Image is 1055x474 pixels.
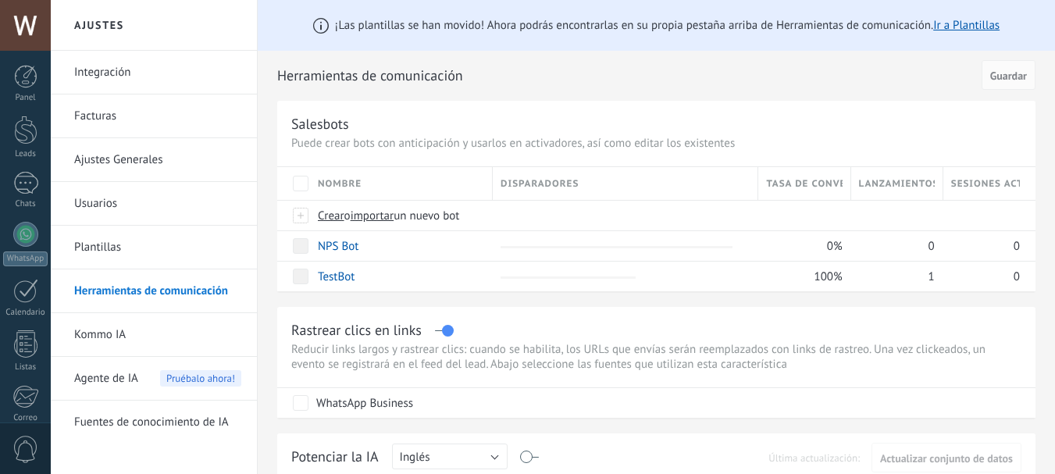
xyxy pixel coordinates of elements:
[51,94,257,138] li: Facturas
[3,251,48,266] div: WhatsApp
[814,269,842,284] span: 100%
[943,262,1020,291] div: 0
[74,357,138,401] span: Agente de IA
[943,231,1020,261] div: 0
[318,208,344,223] span: Crear
[933,18,1000,33] a: Ir a Plantillas
[344,208,351,223] span: o
[3,93,48,103] div: Panel
[758,231,843,261] div: 0%
[291,447,379,468] div: Potenciar la IA
[318,176,362,191] span: Nombre
[291,321,422,339] div: Rastrear clics en links
[3,308,48,318] div: Calendario
[291,115,349,133] div: Salesbots
[318,239,358,254] a: NPS Bot
[160,370,241,387] span: Pruébalo ahora!
[74,138,241,182] a: Ajustes Generales
[394,208,459,223] span: un nuevo bot
[351,208,394,223] span: importar
[1014,239,1020,254] span: 0
[982,60,1035,90] button: Guardar
[74,401,241,444] a: Fuentes de conocimiento de IA
[501,176,579,191] span: Disparadores
[766,176,842,191] span: Tasa de conversión
[827,239,843,254] span: 0%
[3,199,48,209] div: Chats
[277,60,976,91] h2: Herramientas de comunicación
[990,70,1027,81] span: Guardar
[3,362,48,372] div: Listas
[928,239,935,254] span: 0
[1014,269,1020,284] span: 0
[51,357,257,401] li: Agente de IA
[51,269,257,313] li: Herramientas de comunicación
[74,51,241,94] a: Integración
[74,94,241,138] a: Facturas
[51,182,257,226] li: Usuarios
[3,413,48,423] div: Correo
[291,342,1021,372] p: Reducir links largos y rastrear clics: cuando se habilita, los URLs que envías serán reemplazados...
[74,357,241,401] a: Agente de IA Pruébalo ahora!
[74,313,241,357] a: Kommo IA
[3,149,48,159] div: Leads
[851,231,936,261] div: 0
[51,401,257,444] li: Fuentes de conocimiento de IA
[400,450,430,465] span: Inglés
[316,396,413,412] div: WhatsApp Business
[51,313,257,357] li: Kommo IA
[859,176,935,191] span: Lanzamientos totales
[74,182,241,226] a: Usuarios
[74,226,241,269] a: Plantillas
[51,51,257,94] li: Integración
[335,18,1000,33] span: ¡Las plantillas se han movido! Ahora podrás encontrarlas en su propia pestaña arriba de Herramien...
[951,176,1020,191] span: Sesiones activas
[74,269,241,313] a: Herramientas de comunicación
[392,444,508,469] button: Inglés
[928,269,935,284] span: 1
[851,262,936,291] div: 1
[51,138,257,182] li: Ajustes Generales
[291,136,1021,151] p: Puede crear bots con anticipación y usarlos en activadores, así como editar los existentes
[758,262,843,291] div: 100%
[318,269,355,284] a: TestBot
[51,226,257,269] li: Plantillas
